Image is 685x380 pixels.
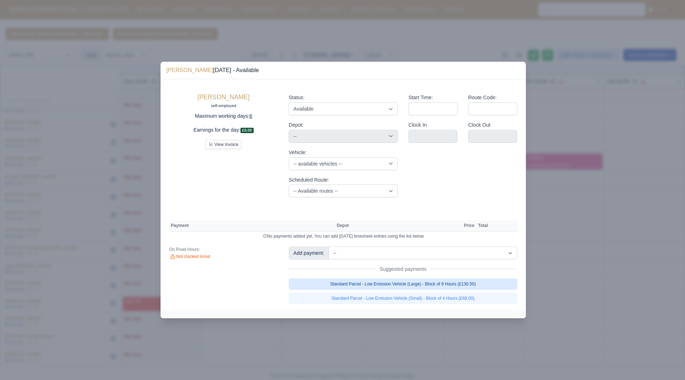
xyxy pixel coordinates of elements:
[198,93,250,101] a: [PERSON_NAME]
[169,254,278,260] div: Not clocked in/out
[169,126,278,134] p: Earnings for the day:
[476,221,490,231] th: Total
[335,221,457,231] th: Depot
[240,128,254,133] span: £0.00
[289,121,304,129] label: Depot:
[409,121,427,129] label: Clock In
[649,346,685,380] iframe: Chat Widget
[289,247,329,259] div: Add payment:
[211,103,236,108] small: self-employed
[377,265,430,273] span: Suggested payments
[289,176,329,184] label: Scheduled Route:
[462,221,476,231] th: Price
[169,112,278,120] p: Maximum working days:
[249,113,252,119] u: 6
[468,121,491,129] label: Clock Out
[166,67,213,73] a: [PERSON_NAME]
[289,293,517,304] a: Standard Parcel - Low Emission Vehicle (Small) - Block of 4 Hours (£68.00)
[205,140,242,149] button: View Invoice
[468,93,497,102] label: Route Code:
[166,66,259,75] div: [DATE] - Available
[289,278,517,290] a: Standard Parcel - Low Emission Vehicle (Large) - Block of 9 Hours (£130.50)
[169,247,278,252] div: On Road Hours:
[289,93,304,102] label: Status:
[169,231,517,241] td: No payments added yet, You can add [DATE] timesheet entries using the list below
[409,93,433,102] label: Start Time:
[289,148,306,157] label: Vehicle:
[169,221,335,231] th: Payment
